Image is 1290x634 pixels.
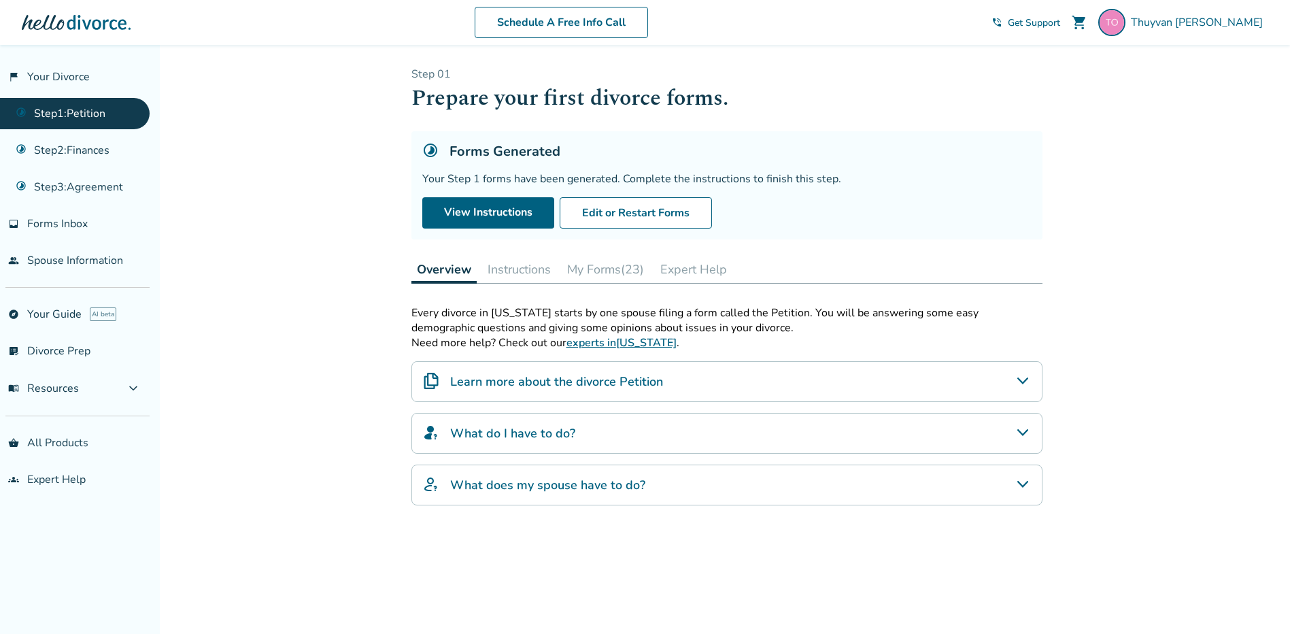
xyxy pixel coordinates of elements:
[411,361,1042,402] div: Learn more about the divorce Petition
[411,67,1042,82] p: Step 0 1
[449,142,560,161] h5: Forms Generated
[8,383,19,394] span: menu_book
[411,335,1042,350] p: Need more help? Check out our .
[566,335,677,350] a: experts in[US_STATE]
[423,424,439,441] img: What do I have to do?
[1098,9,1125,36] img: thuykotero@gmail.com
[411,305,1042,335] p: Every divorce in [US_STATE] starts by one spouse filing a form called the Petition. You will be a...
[450,476,645,494] h4: What does my spouse have to do?
[1131,15,1268,30] span: Thuyvan [PERSON_NAME]
[8,71,19,82] span: flag_2
[411,256,477,284] button: Overview
[411,465,1042,505] div: What does my spouse have to do?
[8,346,19,356] span: list_alt_check
[1222,569,1290,634] iframe: Chat Widget
[27,216,88,231] span: Forms Inbox
[991,16,1060,29] a: phone_in_talkGet Support
[560,197,712,229] button: Edit or Restart Forms
[423,373,439,389] img: Learn more about the divorce Petition
[562,256,649,283] button: My Forms(23)
[422,197,554,229] a: View Instructions
[1071,14,1087,31] span: shopping_cart
[8,474,19,485] span: groups
[8,381,79,396] span: Resources
[8,437,19,448] span: shopping_basket
[422,171,1032,186] div: Your Step 1 forms have been generated. Complete the instructions to finish this step.
[125,380,141,397] span: expand_more
[8,309,19,320] span: explore
[423,476,439,493] img: What does my spouse have to do?
[411,413,1042,454] div: What do I have to do?
[1008,16,1060,29] span: Get Support
[991,17,1002,28] span: phone_in_talk
[411,82,1042,115] h1: Prepare your first divorce forms.
[8,218,19,229] span: inbox
[8,255,19,266] span: people
[475,7,648,38] a: Schedule A Free Info Call
[90,307,116,321] span: AI beta
[482,256,556,283] button: Instructions
[450,373,663,390] h4: Learn more about the divorce Petition
[450,424,575,442] h4: What do I have to do?
[655,256,732,283] button: Expert Help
